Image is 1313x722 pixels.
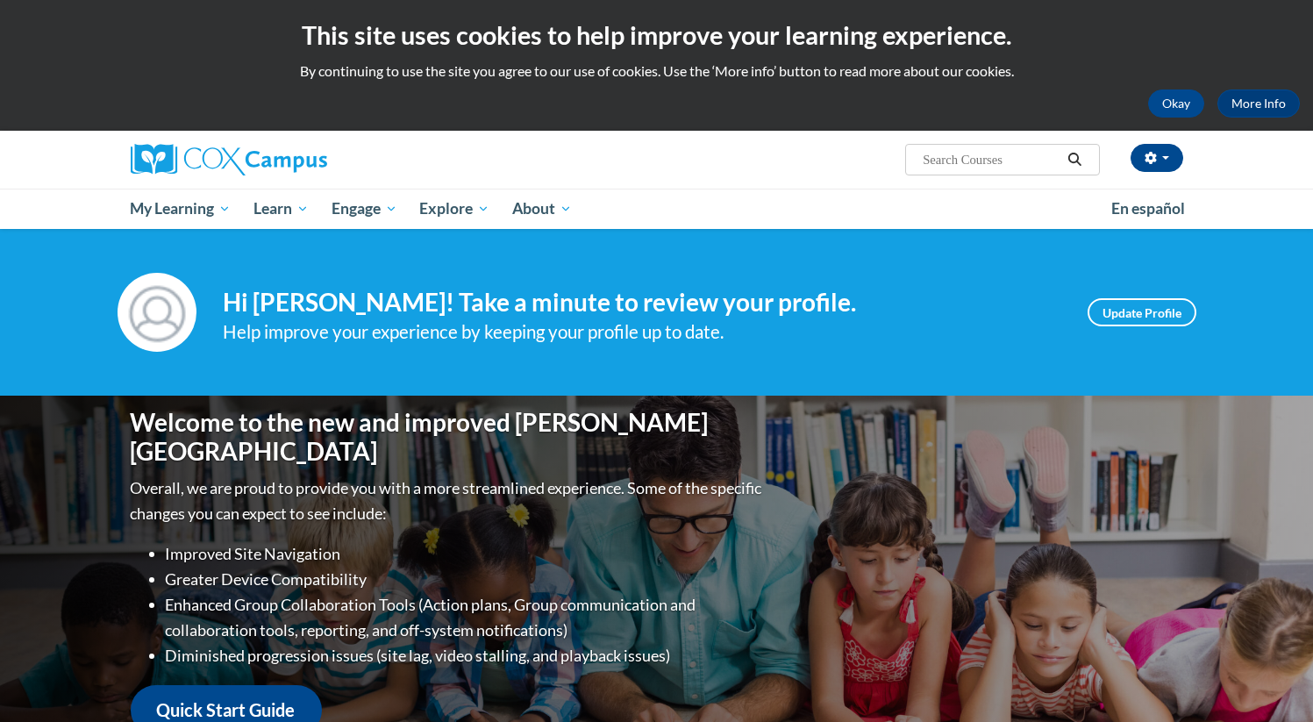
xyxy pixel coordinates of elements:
img: Cox Campus [131,144,327,175]
span: En español [1111,199,1185,218]
span: Learn [253,198,309,219]
a: About [501,189,583,229]
a: My Learning [119,189,243,229]
a: Explore [408,189,501,229]
a: Cox Campus [131,144,464,175]
p: Overall, we are proud to provide you with a more streamlined experience. Some of the specific cha... [131,475,767,526]
a: More Info [1217,89,1300,118]
button: Search [1061,149,1088,170]
div: Help improve your experience by keeping your profile up to date. [223,318,1061,347]
span: Engage [332,198,397,219]
h2: This site uses cookies to help improve your learning experience. [13,18,1300,53]
span: My Learning [130,198,231,219]
li: Improved Site Navigation [166,541,767,567]
a: En español [1100,190,1196,227]
button: Okay [1148,89,1204,118]
li: Diminished progression issues (site lag, video stalling, and playback issues) [166,643,767,668]
h4: Hi [PERSON_NAME]! Take a minute to review your profile. [223,288,1061,318]
li: Enhanced Group Collaboration Tools (Action plans, Group communication and collaboration tools, re... [166,592,767,643]
button: Account Settings [1131,144,1183,172]
img: Profile Image [118,273,196,352]
div: Main menu [104,189,1210,229]
li: Greater Device Compatibility [166,567,767,592]
input: Search Courses [921,149,1061,170]
a: Learn [242,189,320,229]
span: About [512,198,572,219]
h1: Welcome to the new and improved [PERSON_NAME][GEOGRAPHIC_DATA] [131,408,767,467]
p: By continuing to use the site you agree to our use of cookies. Use the ‘More info’ button to read... [13,61,1300,81]
span: Explore [419,198,489,219]
a: Update Profile [1088,298,1196,326]
a: Engage [320,189,409,229]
